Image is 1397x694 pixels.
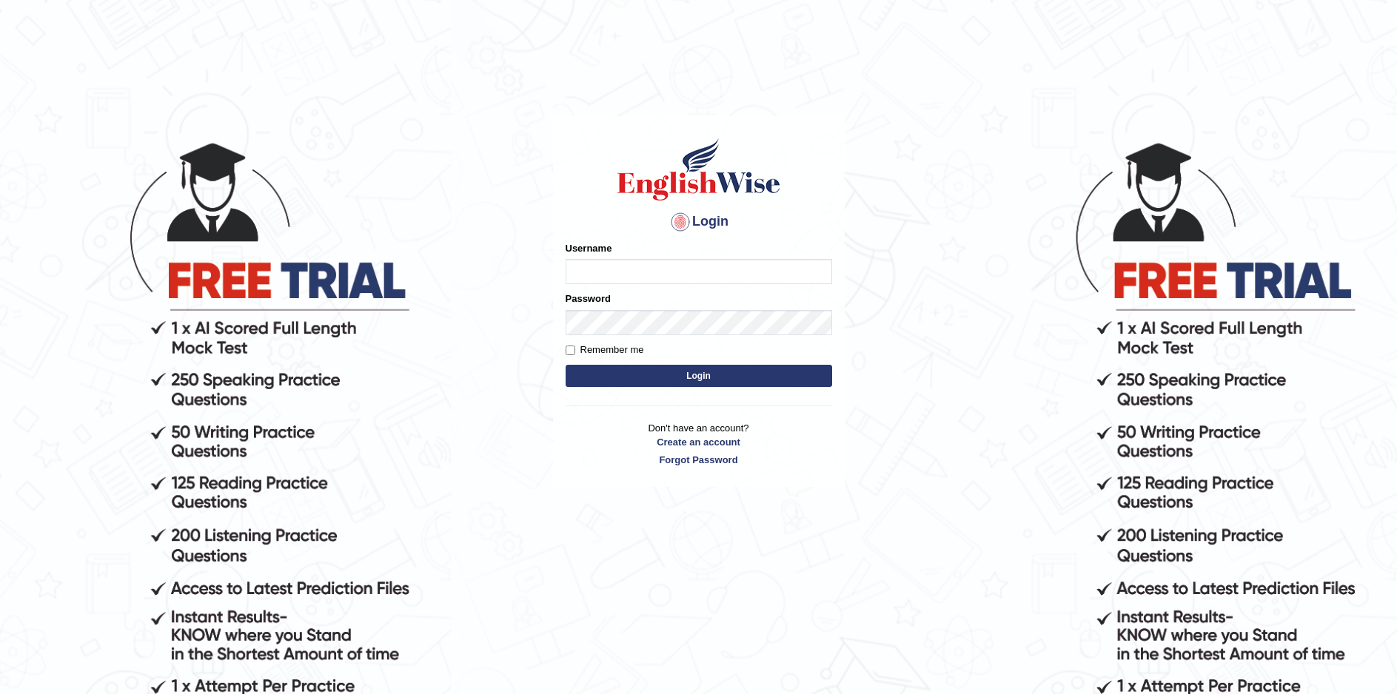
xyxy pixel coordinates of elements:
a: Forgot Password [566,453,832,467]
img: Logo of English Wise sign in for intelligent practice with AI [614,136,783,203]
button: Login [566,365,832,387]
label: Password [566,292,611,306]
label: Remember me [566,343,644,357]
label: Username [566,241,612,255]
p: Don't have an account? [566,421,832,467]
a: Create an account [566,435,832,449]
h4: Login [566,210,832,234]
input: Remember me [566,346,575,355]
